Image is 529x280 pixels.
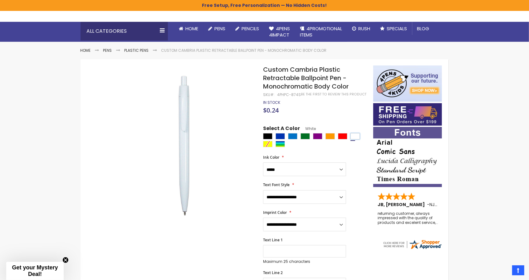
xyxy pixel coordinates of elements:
[264,22,295,42] a: 4Pens4impact
[276,141,285,147] div: Assorted
[6,262,64,280] div: Get your Mystery Deal!Close teaser
[203,22,231,36] a: Pens
[301,133,310,139] div: Green
[263,155,279,160] span: Ink Color
[112,75,255,217] img: custom-cambria-plastic-retractable-ballpoint-pen-monochromatic-body-color-white.jpg
[378,201,427,208] span: JB, [PERSON_NAME]
[288,133,297,139] div: Blue Light
[373,103,442,126] img: Free shipping on orders over $199
[276,133,285,139] div: Blue
[269,25,290,38] span: 4Pens 4impact
[300,25,342,38] span: 4PROMOTIONAL ITEMS
[378,211,438,225] div: returning customer, always impressed with the quality of products and excelent service, will retu...
[242,25,259,32] span: Pencils
[12,264,58,277] span: Get your Mystery Deal!
[231,22,264,36] a: Pencils
[103,48,112,53] a: Pens
[277,92,301,97] div: 4PHPC-874S
[263,182,290,187] span: Text Font Style
[382,239,442,250] img: 4pens.com widget logo
[263,125,300,133] span: Select A Color
[313,133,322,139] div: Purple
[375,22,412,36] a: Specials
[263,210,287,215] span: Imprint Color
[174,22,203,36] a: Home
[295,22,347,42] a: 4PROMOTIONALITEMS
[186,25,198,32] span: Home
[263,133,272,139] div: Black
[359,25,370,32] span: Rush
[429,201,437,208] span: NJ
[300,126,316,131] span: White
[373,65,442,102] img: 4pens 4 kids
[338,133,347,139] div: Red
[427,201,481,208] span: - ,
[263,259,346,264] p: Maximum 25 characters
[81,48,91,53] a: Home
[387,25,407,32] span: Specials
[215,25,226,32] span: Pens
[62,257,69,263] button: Close teaser
[263,92,275,97] strong: SKU
[81,22,168,41] div: All Categories
[263,100,280,105] span: In stock
[347,22,375,36] a: Rush
[161,48,327,53] li: Custom Cambria Plastic Retractable Ballpoint Pen - Monochromatic Body Color
[263,270,283,275] span: Text Line 2
[326,133,335,139] div: Orange
[350,133,360,139] div: White
[478,263,529,280] iframe: Google Customer Reviews
[412,22,434,36] a: Blog
[263,237,283,243] span: Text Line 1
[263,100,280,105] div: Availability
[417,25,429,32] span: Blog
[125,48,149,53] a: Plastic Pens
[263,106,279,114] span: $0.24
[382,246,442,251] a: 4pens.com certificate URL
[301,92,366,97] a: Be the first to review this product
[263,65,349,91] span: Custom Cambria Plastic Retractable Ballpoint Pen - Monochromatic Body Color
[373,127,442,187] img: font-personalization-examples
